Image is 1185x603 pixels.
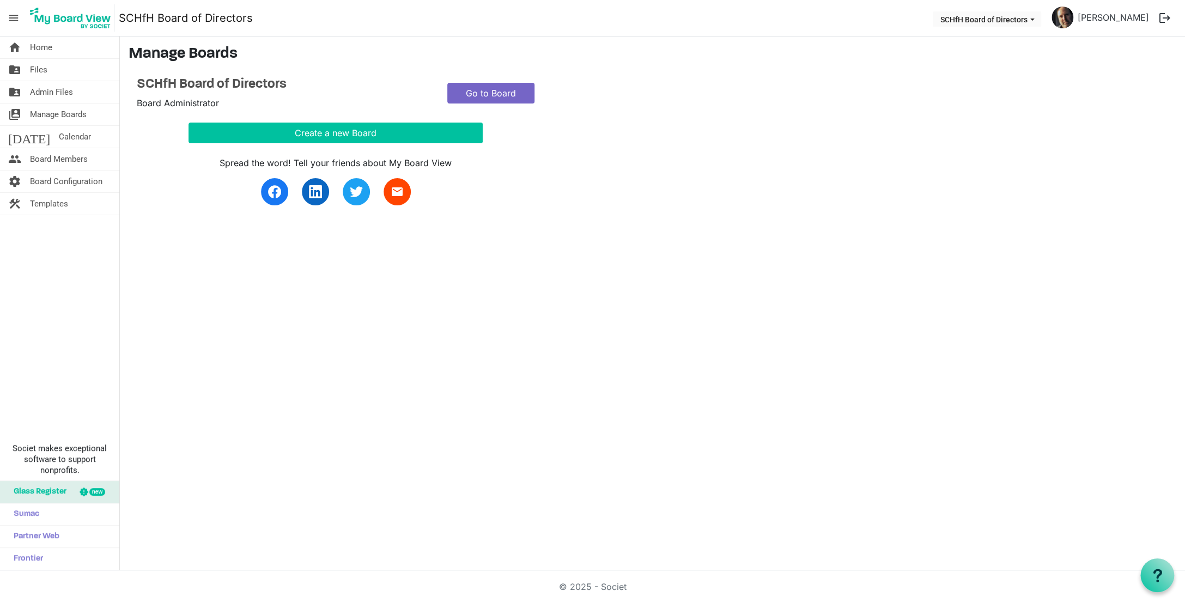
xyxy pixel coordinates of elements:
span: home [8,36,21,58]
div: Spread the word! Tell your friends about My Board View [189,156,483,169]
span: email [391,185,404,198]
a: SCHfH Board of Directors [137,77,431,93]
a: © 2025 - Societ [559,581,627,592]
span: Partner Web [8,526,59,547]
a: SCHfH Board of Directors [119,7,253,29]
span: Board Members [30,148,88,170]
img: My Board View Logo [27,4,114,32]
a: [PERSON_NAME] [1073,7,1153,28]
span: Calendar [59,126,91,148]
button: SCHfH Board of Directors dropdownbutton [933,11,1041,27]
span: Home [30,36,52,58]
span: Board Administrator [137,98,219,108]
img: yBGpWBoWnom3Zw7BMdEWlLVUZpYoI47Jpb9souhwf1jEgJUyyu107S__lmbQQ54c4KKuLw7hNP5JKuvjTEF3_w_thumb.png [1052,7,1073,28]
button: Create a new Board [189,123,483,143]
a: email [384,178,411,205]
span: Societ makes exceptional software to support nonprofits. [5,443,114,476]
h3: Manage Boards [129,45,1176,64]
span: Admin Files [30,81,73,103]
span: [DATE] [8,126,50,148]
img: linkedin.svg [309,185,322,198]
span: construction [8,193,21,215]
span: Board Configuration [30,170,102,192]
span: settings [8,170,21,192]
img: twitter.svg [350,185,363,198]
span: people [8,148,21,170]
button: logout [1153,7,1176,29]
div: new [89,488,105,496]
span: folder_shared [8,81,21,103]
img: facebook.svg [268,185,281,198]
span: Glass Register [8,481,66,503]
span: Files [30,59,47,81]
span: menu [3,8,24,28]
span: folder_shared [8,59,21,81]
span: Templates [30,193,68,215]
span: Manage Boards [30,103,87,125]
a: Go to Board [447,83,534,103]
a: My Board View Logo [27,4,119,32]
span: Frontier [8,548,43,570]
span: Sumac [8,503,39,525]
span: switch_account [8,103,21,125]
